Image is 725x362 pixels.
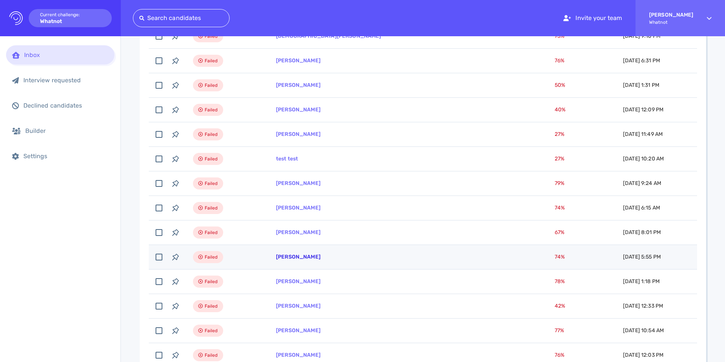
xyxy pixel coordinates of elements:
a: [PERSON_NAME] [276,57,321,64]
span: 74 % [555,254,565,260]
span: 75 % [555,33,565,39]
div: Builder [25,127,108,134]
div: Inbox [24,51,108,59]
span: Failed [205,130,218,139]
span: 27 % [555,131,565,137]
a: [PERSON_NAME] [276,106,321,113]
a: [PERSON_NAME] [276,131,321,137]
span: [DATE] 6:31 PM [623,57,660,64]
a: [PERSON_NAME] [276,205,321,211]
span: Failed [205,179,218,188]
div: Settings [23,153,108,160]
a: [PERSON_NAME] [276,303,321,309]
span: [DATE] 10:20 AM [623,156,664,162]
span: Failed [205,154,218,163]
span: Failed [205,56,218,65]
span: Failed [205,228,218,237]
a: [DEMOGRAPHIC_DATA][PERSON_NAME] [276,33,381,39]
span: [DATE] 1:18 PM [623,278,660,285]
span: 76 % [555,352,565,358]
span: [DATE] 10:54 AM [623,327,664,334]
a: [PERSON_NAME] [276,327,321,334]
span: [DATE] 12:33 PM [623,303,663,309]
span: [DATE] 9:24 AM [623,180,661,186]
span: 76 % [555,57,565,64]
span: Failed [205,203,218,213]
span: 77 % [555,327,564,334]
span: 50 % [555,82,565,88]
span: 40 % [555,106,566,113]
span: Failed [205,81,218,90]
strong: [PERSON_NAME] [649,12,693,18]
span: [DATE] 1:31 PM [623,82,659,88]
span: Failed [205,302,218,311]
span: Failed [205,32,218,41]
span: 79 % [555,180,565,186]
div: Declined candidates [23,102,108,109]
span: [DATE] 12:09 PM [623,106,663,113]
span: Failed [205,326,218,335]
span: [DATE] 9:10 PM [623,33,660,39]
span: 74 % [555,205,565,211]
a: [PERSON_NAME] [276,82,321,88]
a: [PERSON_NAME] [276,180,321,186]
div: Interview requested [23,77,108,84]
a: [PERSON_NAME] [276,278,321,285]
a: [PERSON_NAME] [276,254,321,260]
span: 67 % [555,229,565,236]
span: Failed [205,277,218,286]
a: test test [276,156,298,162]
span: Failed [205,351,218,360]
span: 42 % [555,303,565,309]
span: [DATE] 8:01 PM [623,229,661,236]
span: [DATE] 12:03 PM [623,352,663,358]
span: Failed [205,105,218,114]
span: [DATE] 11:49 AM [623,131,663,137]
span: Whatnot [649,20,693,25]
a: [PERSON_NAME] [276,229,321,236]
span: [DATE] 6:15 AM [623,205,660,211]
span: [DATE] 5:55 PM [623,254,661,260]
span: 27 % [555,156,565,162]
a: [PERSON_NAME] [276,352,321,358]
span: 78 % [555,278,565,285]
span: Failed [205,253,218,262]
